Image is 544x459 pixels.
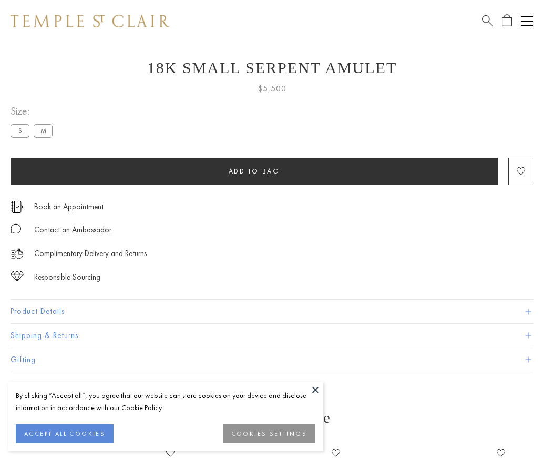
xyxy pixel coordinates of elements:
[16,424,114,443] button: ACCEPT ALL COOKIES
[521,15,533,27] button: Open navigation
[11,15,169,27] img: Temple St. Clair
[34,223,111,237] div: Contact an Ambassador
[11,247,24,260] img: icon_delivery.svg
[11,59,533,77] h1: 18K Small Serpent Amulet
[11,201,23,213] img: icon_appointment.svg
[258,82,286,96] span: $5,500
[34,247,147,260] p: Complimentary Delivery and Returns
[34,124,53,137] label: M
[11,348,533,372] button: Gifting
[11,300,533,323] button: Product Details
[11,223,21,234] img: MessageIcon-01_2.svg
[482,14,493,27] a: Search
[229,167,280,176] span: Add to bag
[11,158,498,185] button: Add to bag
[16,390,315,414] div: By clicking “Accept all”, you agree that our website can store cookies on your device and disclos...
[223,424,315,443] button: COOKIES SETTINGS
[11,124,29,137] label: S
[34,201,104,212] a: Book an Appointment
[11,103,57,120] span: Size:
[34,271,100,284] div: Responsible Sourcing
[11,271,24,281] img: icon_sourcing.svg
[11,324,533,348] button: Shipping & Returns
[502,14,512,27] a: Open Shopping Bag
